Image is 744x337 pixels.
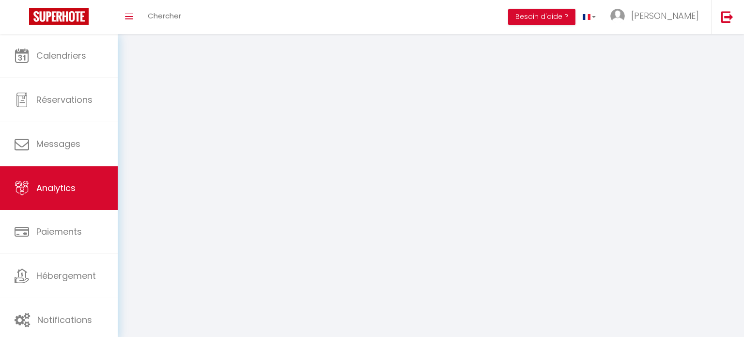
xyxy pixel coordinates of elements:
button: Besoin d'aide ? [508,9,575,25]
span: Paiements [36,225,82,238]
span: Chercher [148,11,181,21]
span: [PERSON_NAME] [631,10,699,22]
img: ... [610,9,625,23]
img: logout [721,11,733,23]
img: Super Booking [29,8,89,25]
span: Réservations [36,94,93,106]
span: Hébergement [36,270,96,282]
span: Messages [36,138,80,150]
span: Notifications [37,314,92,326]
span: Analytics [36,182,76,194]
span: Calendriers [36,49,86,62]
